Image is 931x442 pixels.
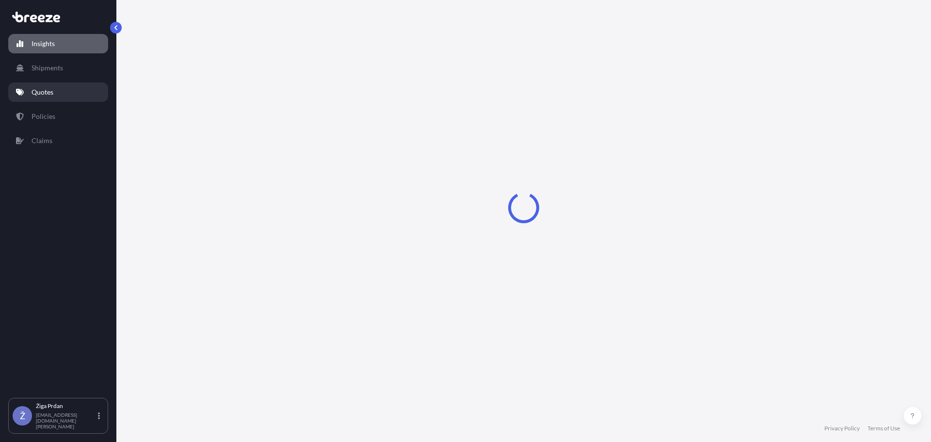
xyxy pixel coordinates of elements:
[8,82,108,102] a: Quotes
[8,107,108,126] a: Policies
[8,131,108,150] a: Claims
[32,136,52,146] p: Claims
[32,112,55,121] p: Policies
[8,58,108,78] a: Shipments
[32,63,63,73] p: Shipments
[32,39,55,49] p: Insights
[32,87,53,97] p: Quotes
[8,34,108,53] a: Insights
[36,402,96,410] p: Žiga Prdan
[867,425,900,432] a: Terms of Use
[36,412,96,429] p: [EMAIL_ADDRESS][DOMAIN_NAME][PERSON_NAME]
[20,411,25,421] span: Ž
[824,425,860,432] a: Privacy Policy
